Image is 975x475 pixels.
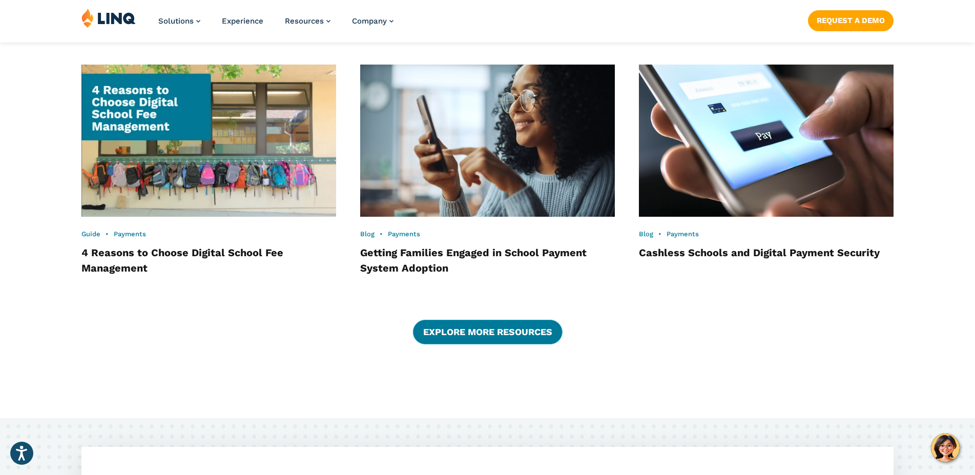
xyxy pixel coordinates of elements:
a: Solutions [158,16,200,26]
div: • [360,230,615,239]
img: Mobile phone screen showing cashless payment [639,65,894,217]
span: Resources [285,16,324,26]
a: Cashless Schools and Digital Payment Security [639,246,880,259]
a: Payments [667,230,699,238]
img: LINQ | K‑12 Software [81,8,136,28]
a: Payments [114,230,146,238]
a: Blog [360,230,375,238]
img: 4 Reasons to Choose Digital School Fee Management [81,65,336,217]
nav: Button Navigation [808,8,894,31]
a: Guide [81,230,100,238]
a: Request a Demo [808,10,894,31]
a: 4 Reasons to Choose Digital School Fee Management [81,246,283,274]
a: Payments [388,230,420,238]
img: Parent looking at phone [360,65,615,217]
nav: Primary Navigation [158,8,393,42]
a: Getting Families Engaged in School Payment System Adoption [360,246,587,274]
a: Resources [285,16,330,26]
a: Explore More Resources [412,320,562,344]
a: Blog [639,230,653,238]
a: Company [352,16,393,26]
button: Hello, have a question? Let’s chat. [931,433,960,462]
span: Company [352,16,387,26]
div: • [81,230,336,239]
div: • [639,230,894,239]
span: Solutions [158,16,194,26]
a: Experience [222,16,263,26]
